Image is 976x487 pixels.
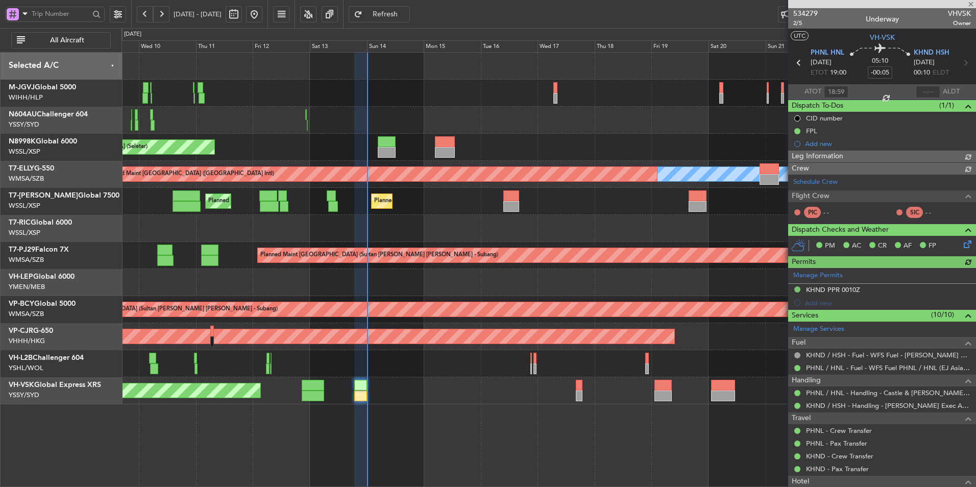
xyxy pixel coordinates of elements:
a: KHND - Pax Transfer [806,465,869,473]
div: CID number [806,114,843,123]
a: M-JGVJGlobal 5000 [9,84,76,91]
a: YSSY/SYD [9,391,39,400]
div: Add new [805,139,971,148]
a: PHNL / HNL - Handling - Castle & [PERSON_NAME] Avn PHNL / HNL [806,388,971,397]
input: Trip Number [32,6,89,21]
span: All Aircraft [27,37,107,44]
span: [DATE] [811,58,832,68]
span: VP-CJR [9,327,33,334]
span: Services [792,310,818,322]
span: 00:10 [914,68,930,78]
span: FP [929,241,936,251]
button: UTC [791,31,809,40]
a: WMSA/SZB [9,309,44,319]
a: YMEN/MEB [9,282,45,291]
div: Wed 17 [538,40,595,53]
span: VHVSK [948,8,971,19]
a: N604AUChallenger 604 [9,111,88,118]
a: VH-VSKGlobal Express XRS [9,381,101,388]
div: Fri 19 [651,40,709,53]
a: WSSL/XSP [9,228,40,237]
span: 19:00 [830,68,846,78]
a: WSSL/XSP [9,201,40,210]
a: KHND / HSH - Handling - [PERSON_NAME] Exec Arpt KHND / HSH [806,401,971,410]
a: T7-[PERSON_NAME]Global 7500 [9,192,119,199]
span: VH-LEP [9,273,33,280]
a: YSHL/WOL [9,363,43,373]
div: Sun 14 [367,40,424,53]
span: ETOT [811,68,827,78]
div: Planned Maint Dubai (Al Maktoum Intl) [208,193,309,209]
a: WMSA/SZB [9,174,44,183]
span: 05:10 [872,56,888,66]
div: Mon 15 [424,40,481,53]
a: VH-L2BChallenger 604 [9,354,84,361]
div: Planned Maint [GEOGRAPHIC_DATA] ([GEOGRAPHIC_DATA] Intl) [104,166,274,182]
span: T7-PJ29 [9,246,35,253]
a: Manage Services [793,324,844,334]
button: All Aircraft [11,32,111,48]
div: FPL [806,127,817,135]
span: 2/5 [793,19,818,28]
span: M-JGVJ [9,84,35,91]
a: N8998KGlobal 6000 [9,138,77,145]
a: WIHH/HLP [9,93,43,102]
span: Refresh [364,11,406,18]
span: N604AU [9,111,37,118]
span: T7-[PERSON_NAME] [9,192,78,199]
a: PHNL - Pax Transfer [806,439,867,448]
a: YSSY/SYD [9,120,39,129]
a: KHND - Crew Transfer [806,452,873,460]
div: [DATE] [124,30,141,39]
span: ELDT [933,68,949,78]
a: WMSA/SZB [9,255,44,264]
span: 534279 [793,8,818,19]
span: VH-VSK [9,381,34,388]
a: VHHH/HKG [9,336,45,346]
div: Unplanned Maint [GEOGRAPHIC_DATA] (Sultan [PERSON_NAME] [PERSON_NAME] - Subang) [33,302,278,317]
div: Planned Maint [GEOGRAPHIC_DATA] (Seletar) [374,193,494,209]
a: VP-BCYGlobal 5000 [9,300,76,307]
span: VH-VSK [870,32,895,43]
span: (1/1) [939,100,954,111]
div: Underway [866,14,899,25]
span: ALDT [943,87,960,97]
span: ATOT [804,87,821,97]
span: AF [904,241,912,251]
span: KHND HSH [914,48,949,58]
span: Travel [792,412,811,424]
a: T7-ELLYG-550 [9,165,54,172]
div: Thu 11 [196,40,253,53]
span: Dispatch Checks and Weather [792,224,889,236]
a: VP-CJRG-650 [9,327,53,334]
span: T7-ELLY [9,165,34,172]
div: Sat 20 [709,40,766,53]
span: PHNL HNL [811,48,844,58]
span: VP-BCY [9,300,34,307]
span: AC [852,241,861,251]
span: N8998K [9,138,36,145]
div: Sun 21 [766,40,823,53]
div: Tue 16 [481,40,538,53]
span: Owner [948,19,971,28]
span: Handling [792,375,821,386]
a: T7-PJ29Falcon 7X [9,246,69,253]
span: Dispatch To-Dos [792,100,843,112]
div: Planned Maint [GEOGRAPHIC_DATA] (Sultan [PERSON_NAME] [PERSON_NAME] - Subang) [260,248,498,263]
a: WSSL/XSP [9,147,40,156]
span: PM [825,241,835,251]
span: [DATE] [914,58,935,68]
a: PHNL / HNL - Fuel - WFS Fuel PHNL / HNL (EJ Asia Only) [806,363,971,372]
div: Thu 18 [595,40,652,53]
a: KHND / HSH - Fuel - WFS Fuel - [PERSON_NAME] Exec KHND / HSH (EJ Asia Only) [806,351,971,359]
span: Fuel [792,337,806,349]
span: (10/10) [931,309,954,320]
button: Refresh [349,6,410,22]
div: Fri 12 [253,40,310,53]
span: [DATE] - [DATE] [174,10,222,19]
a: PHNL - Crew Transfer [806,426,872,435]
div: Wed 10 [139,40,196,53]
span: CR [878,241,887,251]
span: VH-L2B [9,354,33,361]
a: T7-RICGlobal 6000 [9,219,72,226]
